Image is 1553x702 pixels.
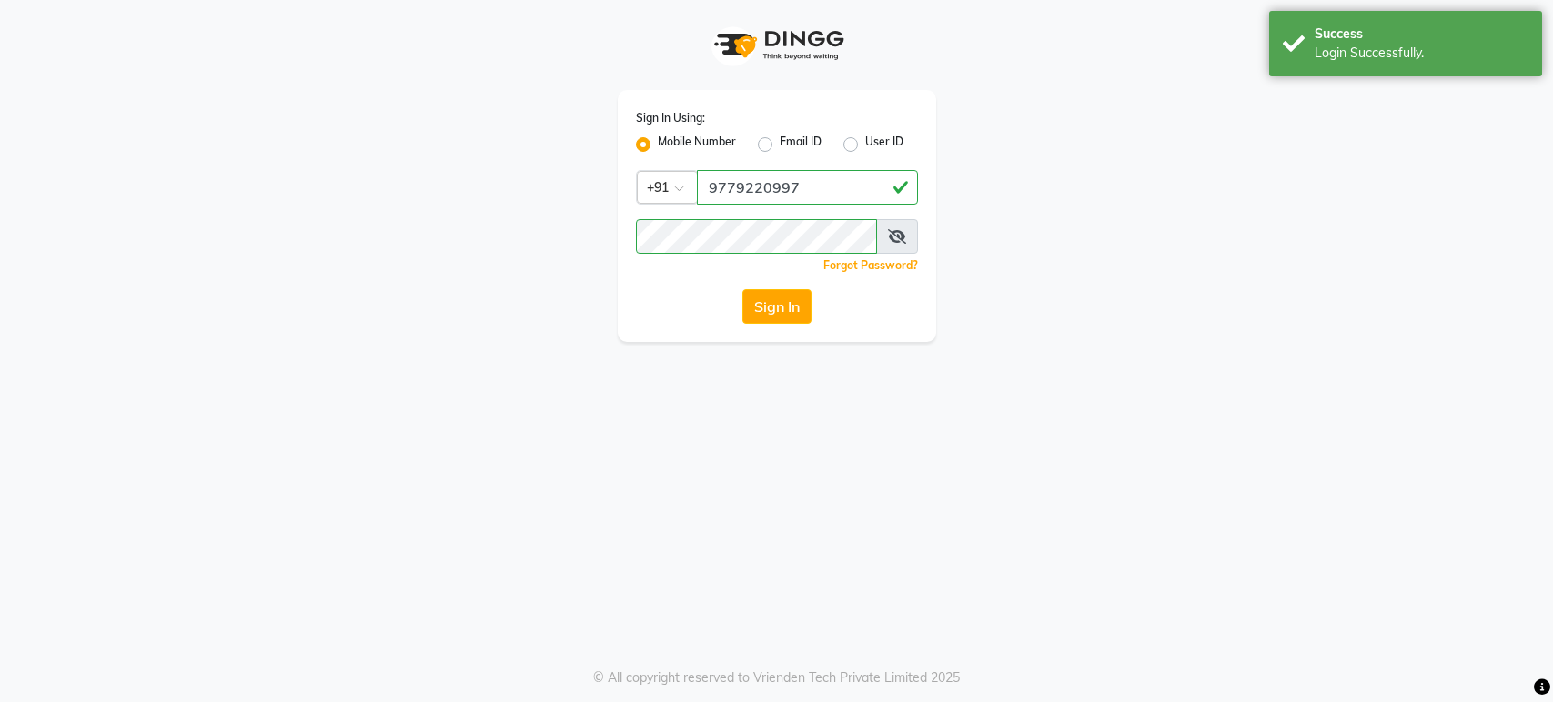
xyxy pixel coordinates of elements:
a: Forgot Password? [823,258,918,272]
button: Sign In [742,289,812,324]
label: User ID [865,134,903,155]
label: Sign In Using: [636,110,705,126]
label: Mobile Number [658,134,736,155]
label: Email ID [780,134,822,155]
img: logo1.svg [704,18,850,72]
input: Username [697,170,918,205]
input: Username [636,219,877,254]
div: Login Successfully. [1315,44,1528,63]
div: Success [1315,25,1528,44]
